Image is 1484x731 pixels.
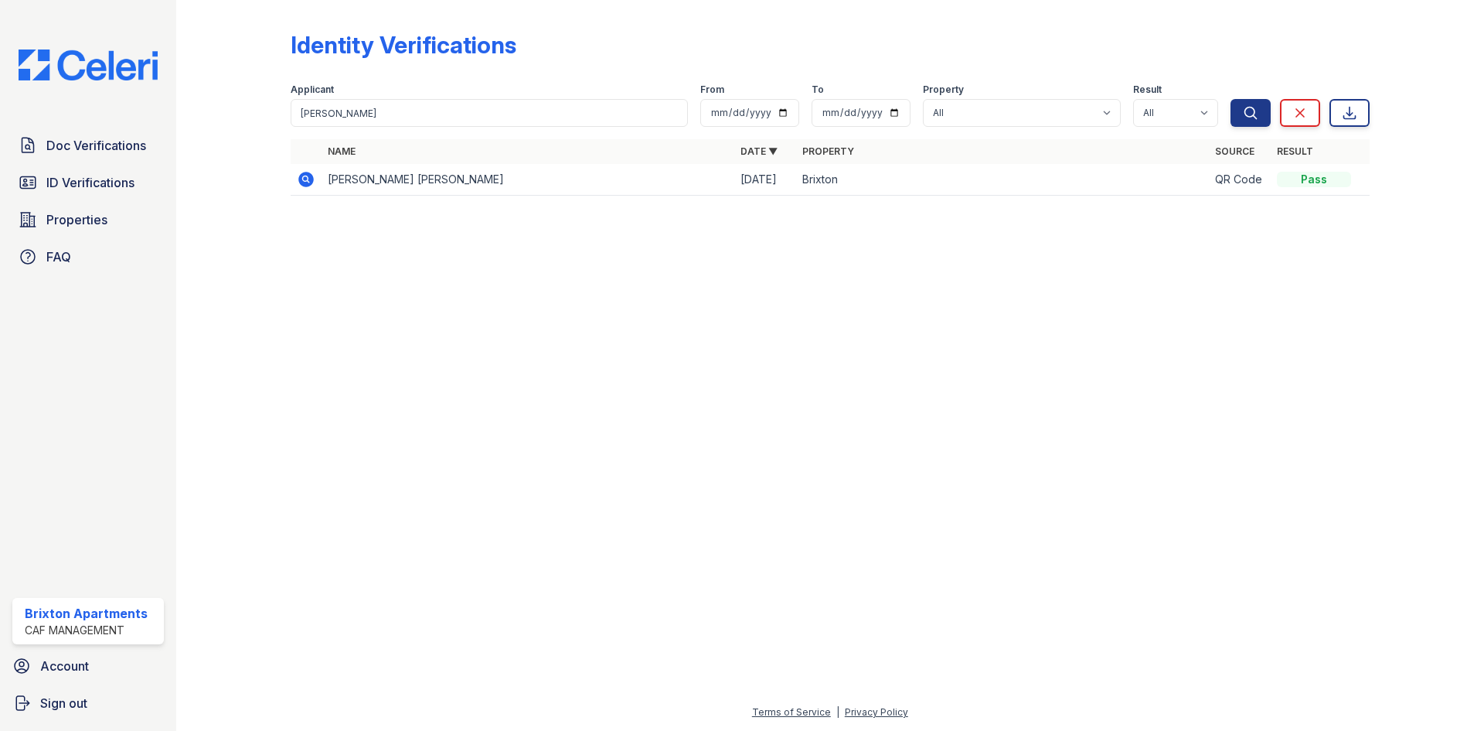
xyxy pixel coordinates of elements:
[796,164,1209,196] td: Brixton
[1277,172,1351,187] div: Pass
[40,694,87,712] span: Sign out
[802,145,854,157] a: Property
[923,84,964,96] label: Property
[46,173,134,192] span: ID Verifications
[6,651,170,681] a: Account
[752,706,831,718] a: Terms of Service
[734,164,796,196] td: [DATE]
[25,623,148,638] div: CAF Management
[291,84,334,96] label: Applicant
[291,99,688,127] input: Search by name or phone number
[845,706,908,718] a: Privacy Policy
[1277,145,1313,157] a: Result
[812,84,824,96] label: To
[12,167,164,198] a: ID Verifications
[6,688,170,719] a: Sign out
[836,706,839,718] div: |
[12,241,164,272] a: FAQ
[1133,84,1162,96] label: Result
[328,145,356,157] a: Name
[700,84,724,96] label: From
[40,657,89,675] span: Account
[291,31,516,59] div: Identity Verifications
[6,50,170,80] img: CE_Logo_Blue-a8612792a0a2168367f1c8372b55b34899dd931a85d93a1a3d3e32e68fde9ad4.png
[46,136,146,155] span: Doc Verifications
[1209,164,1271,196] td: QR Code
[322,164,734,196] td: [PERSON_NAME] [PERSON_NAME]
[12,130,164,161] a: Doc Verifications
[25,604,148,623] div: Brixton Apartments
[46,248,71,266] span: FAQ
[12,204,164,235] a: Properties
[1215,145,1254,157] a: Source
[740,145,778,157] a: Date ▼
[46,210,107,229] span: Properties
